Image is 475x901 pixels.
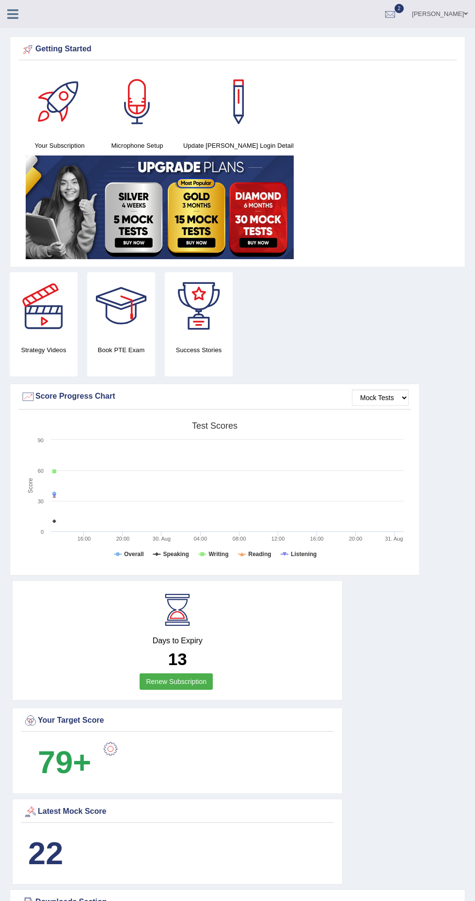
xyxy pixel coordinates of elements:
[23,714,332,728] div: Your Target Score
[163,551,189,558] tspan: Speaking
[41,529,44,535] text: 0
[291,551,317,558] tspan: Listening
[21,389,409,404] div: Score Progress Chart
[27,478,34,494] tspan: Score
[103,140,171,151] h4: Microphone Setup
[181,140,296,151] h4: Update [PERSON_NAME] Login Detail
[38,468,44,474] text: 60
[23,805,332,819] div: Latest Mock Score
[395,4,404,13] span: 2
[23,637,332,645] h4: Days to Expiry
[38,745,91,780] b: 79+
[140,673,213,690] a: Renew Subscription
[168,650,187,668] b: 13
[349,536,363,542] text: 20:00
[153,536,171,542] tspan: 30. Aug
[124,551,144,558] tspan: Overall
[116,536,130,542] text: 20:00
[194,536,207,542] text: 04:00
[26,155,294,259] img: small5.jpg
[385,536,403,542] tspan: 31. Aug
[38,498,44,504] text: 30
[192,421,237,431] tspan: Test scores
[10,345,78,355] h4: Strategy Videos
[310,536,324,542] text: 16:00
[28,836,63,871] b: 22
[165,345,233,355] h4: Success Stories
[233,536,246,542] text: 08:00
[87,345,155,355] h4: Book PTE Exam
[21,42,454,57] div: Getting Started
[248,551,271,558] tspan: Reading
[208,551,228,558] tspan: Writing
[271,536,285,542] text: 12:00
[78,536,91,542] text: 16:00
[26,140,94,151] h4: Your Subscription
[38,437,44,443] text: 90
